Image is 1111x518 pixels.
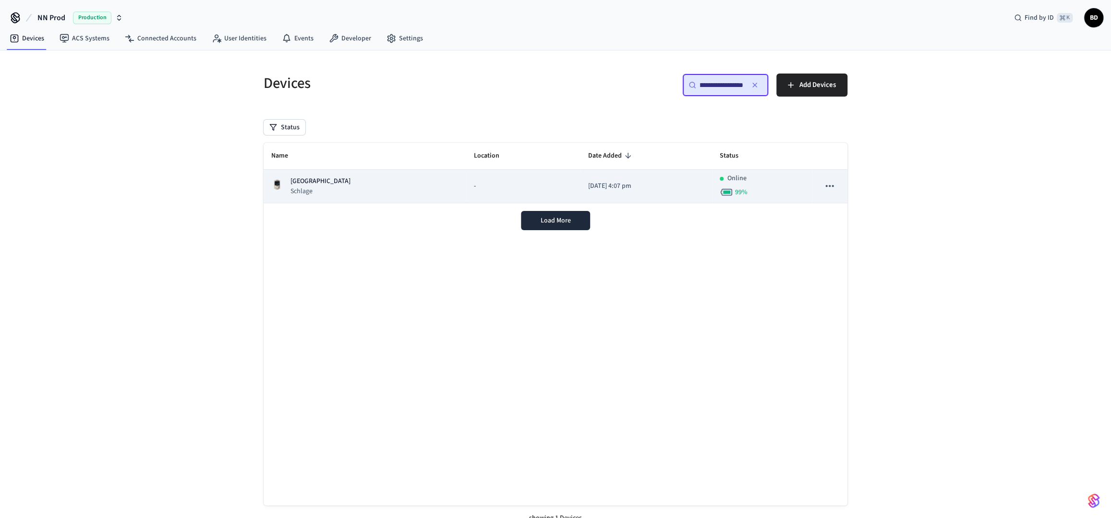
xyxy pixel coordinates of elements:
[204,30,274,47] a: User Identities
[588,181,704,191] p: [DATE] 4:07 pm
[264,120,305,135] button: Status
[1006,9,1080,26] div: Find by ID⌘ K
[117,30,204,47] a: Connected Accounts
[541,216,571,225] span: Load More
[290,176,350,186] p: [GEOGRAPHIC_DATA]
[271,179,283,190] img: Schlage Sense Smart Deadbolt with Camelot Trim, Front
[1057,13,1073,23] span: ⌘ K
[1085,9,1102,26] span: BD
[521,211,590,230] button: Load More
[274,30,321,47] a: Events
[2,30,52,47] a: Devices
[264,74,550,93] h5: Devices
[1025,13,1054,23] span: Find by ID
[37,12,65,24] span: NN Prod
[290,186,350,196] p: Schlage
[776,74,847,97] button: Add Devices
[73,12,111,24] span: Production
[52,30,117,47] a: ACS Systems
[727,173,747,184] p: Online
[588,148,634,163] span: Date Added
[271,148,301,163] span: Name
[1088,493,1099,508] img: SeamLogoGradient.69752ec5.svg
[474,181,476,191] span: -
[799,79,836,91] span: Add Devices
[321,30,379,47] a: Developer
[264,143,847,203] table: sticky table
[474,148,512,163] span: Location
[735,187,748,197] span: 99 %
[720,148,751,163] span: Status
[379,30,431,47] a: Settings
[1084,8,1103,27] button: BD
